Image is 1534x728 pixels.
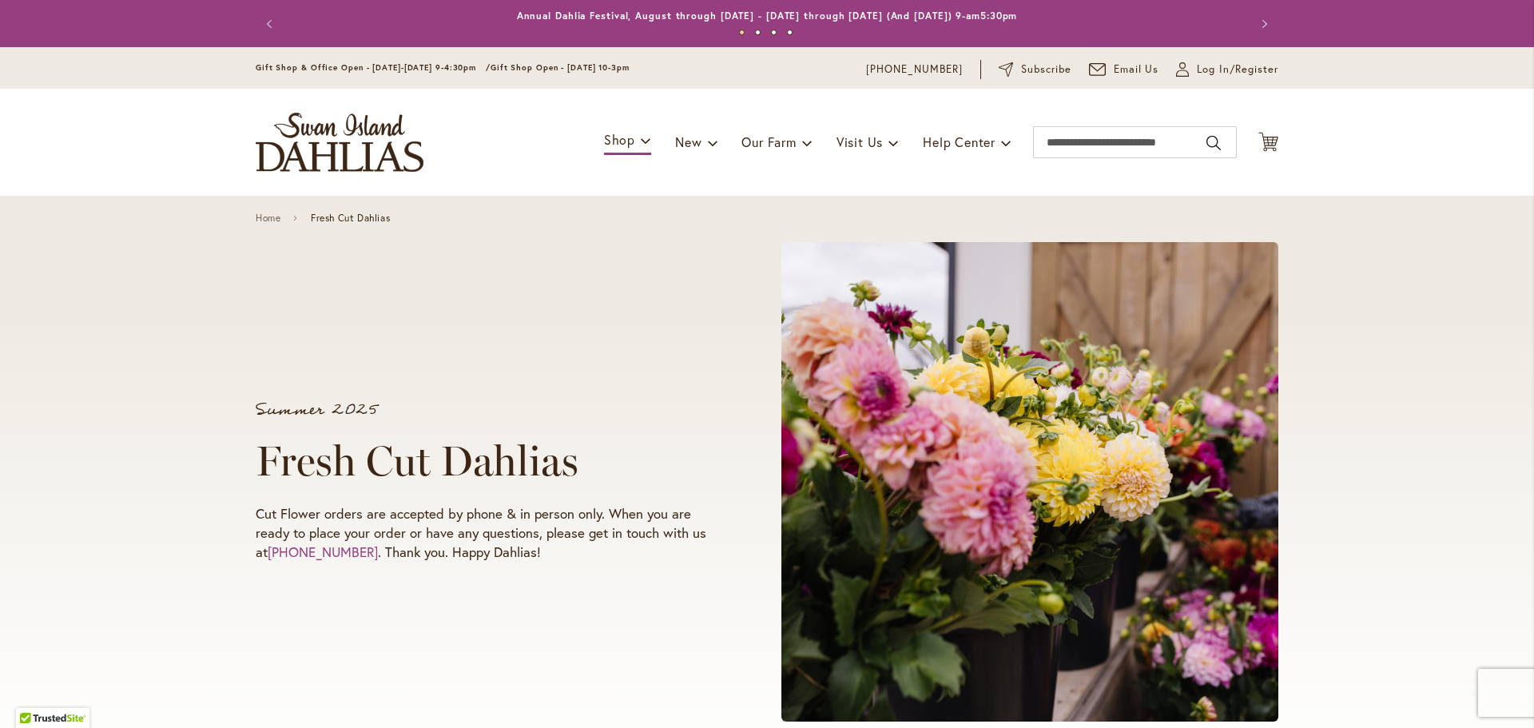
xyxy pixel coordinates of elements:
[923,133,996,150] span: Help Center
[517,10,1018,22] a: Annual Dahlia Festival, August through [DATE] - [DATE] through [DATE] (And [DATE]) 9-am5:30pm
[1246,8,1278,40] button: Next
[268,543,378,561] a: [PHONE_NUMBER]
[491,62,630,73] span: Gift Shop Open - [DATE] 10-3pm
[256,113,423,172] a: store logo
[256,213,280,224] a: Home
[739,30,745,35] button: 1 of 4
[837,133,883,150] span: Visit Us
[999,62,1071,78] a: Subscribe
[311,213,390,224] span: Fresh Cut Dahlias
[1197,62,1278,78] span: Log In/Register
[755,30,761,35] button: 2 of 4
[1176,62,1278,78] a: Log In/Register
[1021,62,1071,78] span: Subscribe
[256,8,288,40] button: Previous
[256,402,721,418] p: Summer 2025
[256,437,721,485] h1: Fresh Cut Dahlias
[1114,62,1159,78] span: Email Us
[256,504,721,562] p: Cut Flower orders are accepted by phone & in person only. When you are ready to place your order ...
[741,133,796,150] span: Our Farm
[787,30,793,35] button: 4 of 4
[866,62,963,78] a: [PHONE_NUMBER]
[1089,62,1159,78] a: Email Us
[256,62,491,73] span: Gift Shop & Office Open - [DATE]-[DATE] 9-4:30pm /
[771,30,777,35] button: 3 of 4
[604,131,635,148] span: Shop
[675,133,701,150] span: New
